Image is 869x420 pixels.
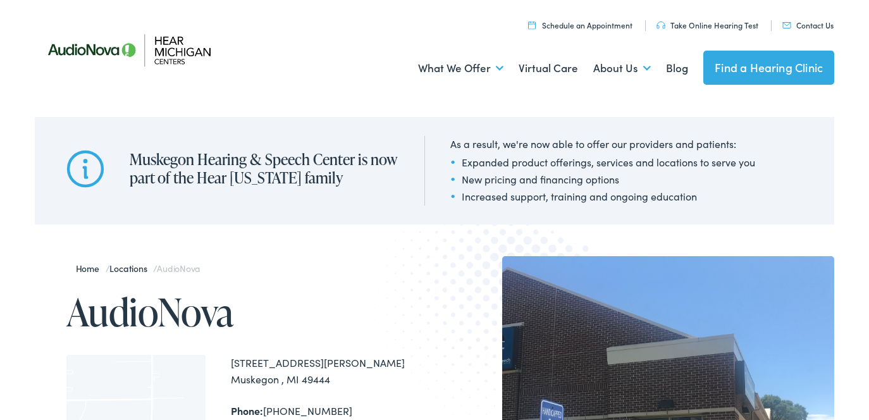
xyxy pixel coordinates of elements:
a: Virtual Care [519,45,578,92]
a: Home [76,262,106,275]
h2: Muskegon Hearing & Speech Center is now part of the Hear [US_STATE] family [130,151,399,187]
span: AudioNova [157,262,200,275]
a: Schedule an Appointment [528,20,632,30]
li: Increased support, training and ongoing education [450,188,755,204]
span: / / [76,262,200,275]
div: [STREET_ADDRESS][PERSON_NAME] Muskegon , MI 49444 [231,355,434,387]
h1: AudioNova [66,291,434,333]
strong: Phone: [231,404,263,417]
a: Locations [109,262,153,275]
li: New pricing and financing options [450,171,755,187]
a: What We Offer [418,45,503,92]
a: Blog [666,45,688,92]
img: utility icon [656,22,665,29]
img: utility icon [782,22,791,28]
a: Take Online Hearing Test [656,20,758,30]
a: About Us [593,45,651,92]
div: As a result, we're now able to offer our providers and patients: [450,136,755,151]
img: utility icon [528,21,536,29]
a: Contact Us [782,20,834,30]
a: Find a Hearing Clinic [703,51,834,85]
li: Expanded product offerings, services and locations to serve you [450,154,755,170]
